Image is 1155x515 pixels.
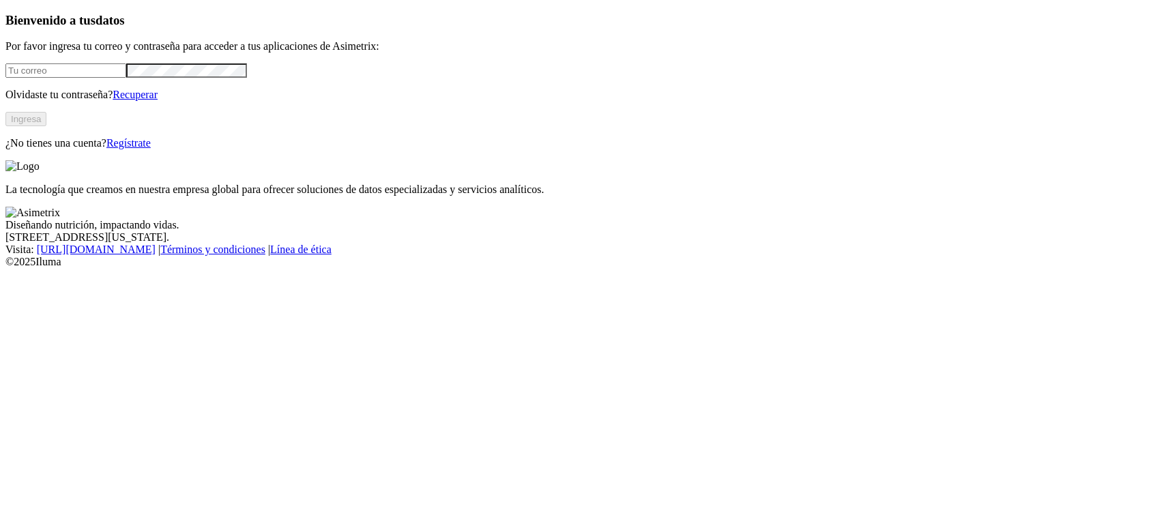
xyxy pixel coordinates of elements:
div: [STREET_ADDRESS][US_STATE]. [5,231,1150,244]
span: datos [96,13,125,27]
a: Línea de ética [270,244,332,255]
p: ¿No tienes una cuenta? [5,137,1150,149]
input: Tu correo [5,63,126,78]
a: Términos y condiciones [160,244,265,255]
div: © 2025 Iluma [5,256,1150,268]
p: Olvidaste tu contraseña? [5,89,1150,101]
p: La tecnología que creamos en nuestra empresa global para ofrecer soluciones de datos especializad... [5,183,1150,196]
button: Ingresa [5,112,46,126]
img: Logo [5,160,40,173]
div: Visita : | | [5,244,1150,256]
div: Diseñando nutrición, impactando vidas. [5,219,1150,231]
h3: Bienvenido a tus [5,13,1150,28]
a: Regístrate [106,137,151,149]
p: Por favor ingresa tu correo y contraseña para acceder a tus aplicaciones de Asimetrix: [5,40,1150,53]
a: Recuperar [113,89,158,100]
a: [URL][DOMAIN_NAME] [37,244,156,255]
img: Asimetrix [5,207,60,219]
